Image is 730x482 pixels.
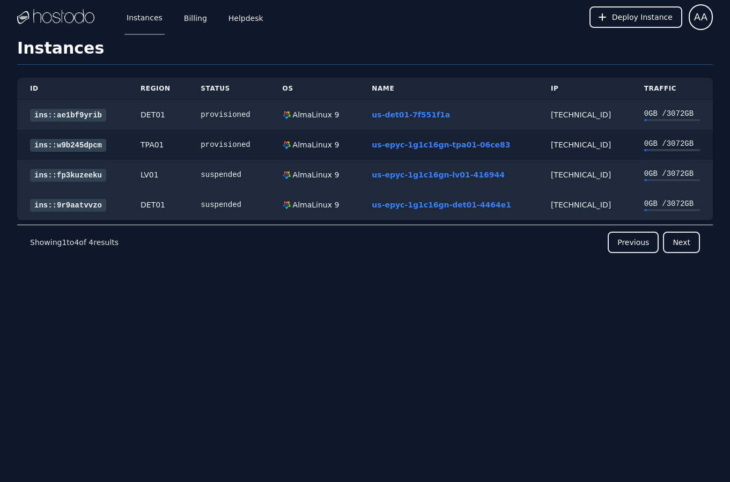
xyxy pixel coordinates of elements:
[663,232,700,253] button: Next
[141,139,175,150] div: TPA01
[291,199,340,210] div: AlmaLinux 9
[291,109,340,120] div: AlmaLinux 9
[644,168,700,179] div: 0 GB / 3072 GB
[551,169,618,180] div: [TECHNICAL_ID]
[141,199,175,210] div: DET01
[74,238,79,247] span: 4
[291,139,340,150] div: AlmaLinux 9
[644,198,700,209] div: 0 GB / 3072 GB
[689,4,713,30] button: User menu
[30,169,106,182] a: ins::fp3kuzeeku
[141,169,175,180] div: LV01
[372,140,510,149] a: us-epyc-1g1c16gn-tpa01-06ce83
[551,199,618,210] div: [TECHNICAL_ID]
[694,10,707,25] span: AA
[359,78,538,100] th: Name
[291,169,340,180] div: AlmaLinux 9
[589,6,682,28] button: Deploy Instance
[141,109,175,120] div: DET01
[644,138,700,149] div: 0 GB / 3072 GB
[17,39,713,65] h1: Instances
[612,12,673,23] span: Deploy Instance
[89,238,93,247] span: 4
[631,78,713,100] th: Traffic
[372,110,450,119] a: us-det01-7f551f1a
[30,139,106,152] a: ins::w9b245dpcm
[128,78,188,100] th: Region
[551,109,618,120] div: [TECHNICAL_ID]
[30,109,106,122] a: ins::ae1bf9yrib
[17,78,128,100] th: ID
[201,199,256,210] div: suspended
[30,199,106,212] a: ins::9r9aatvvzo
[372,170,505,179] a: us-epyc-1g1c16gn-lv01-416944
[283,141,291,149] img: AlmaLinux 9
[188,78,269,100] th: Status
[372,201,511,209] a: us-epyc-1g1c16gn-det01-4464e1
[608,232,659,253] button: Previous
[201,139,256,150] div: provisioned
[551,139,618,150] div: [TECHNICAL_ID]
[17,225,713,259] nav: Pagination
[62,238,67,247] span: 1
[201,169,256,180] div: suspended
[283,171,291,179] img: AlmaLinux 9
[538,78,631,100] th: IP
[17,9,94,25] img: Logo
[201,109,256,120] div: provisioned
[644,108,700,119] div: 0 GB / 3072 GB
[283,201,291,209] img: AlmaLinux 9
[283,111,291,119] img: AlmaLinux 9
[30,237,119,248] p: Showing to of results
[270,78,359,100] th: OS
